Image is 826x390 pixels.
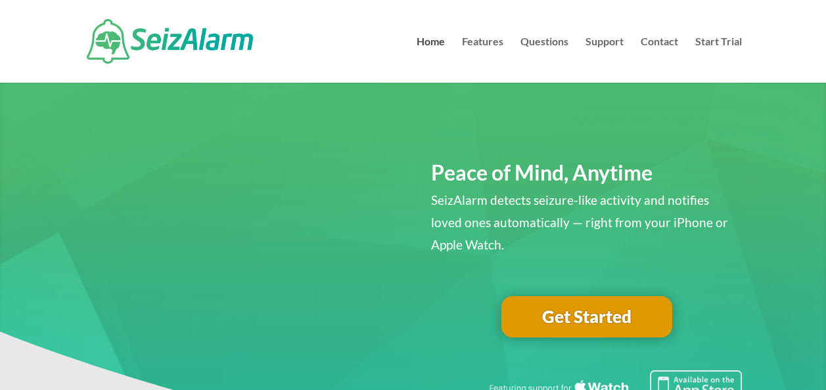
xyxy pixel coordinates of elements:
[520,37,568,83] a: Questions
[431,192,728,252] span: SeizAlarm detects seizure-like activity and notifies loved ones automatically — right from your i...
[641,37,678,83] a: Contact
[695,37,742,83] a: Start Trial
[417,37,445,83] a: Home
[87,19,253,64] img: SeizAlarm
[431,160,653,185] span: Peace of Mind, Anytime
[462,37,503,83] a: Features
[585,37,624,83] a: Support
[501,296,672,338] a: Get Started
